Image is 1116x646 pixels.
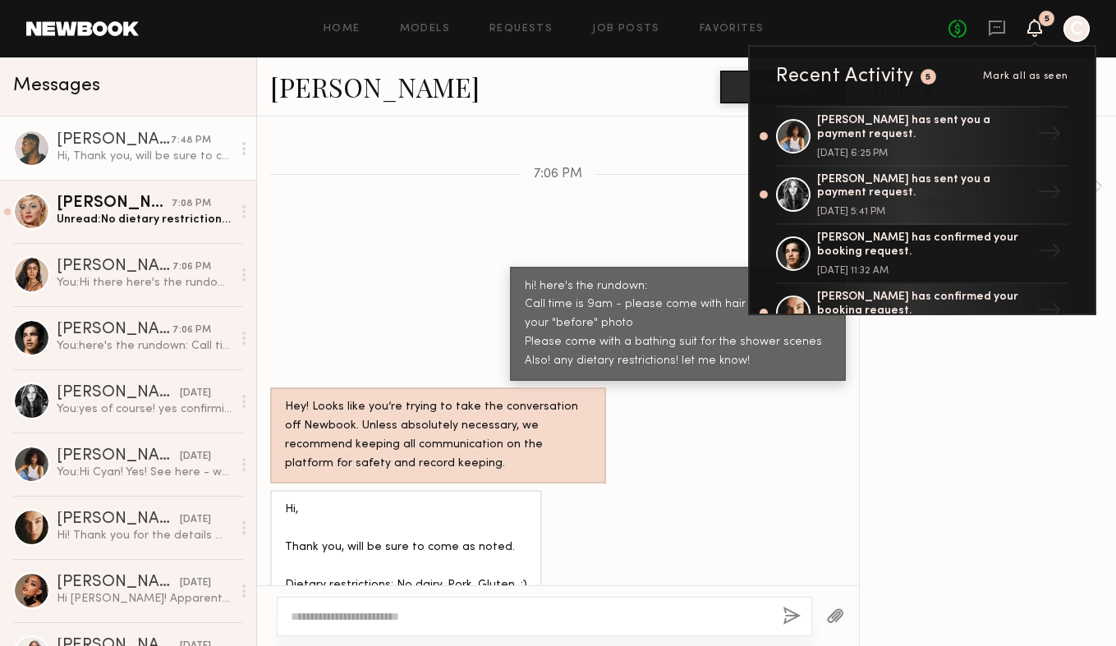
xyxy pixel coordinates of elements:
div: [PERSON_NAME] [57,132,171,149]
div: [DATE] 6:25 PM [817,149,1031,158]
div: [PERSON_NAME] [57,322,172,338]
div: Hi, Thank you, will be sure to come as noted. Dietary restrictions: No dairy, Pork, Gluten. :) Lo... [285,501,527,614]
a: Favorites [700,24,765,34]
div: [DATE] 5:41 PM [817,207,1031,217]
div: [DATE] [180,449,211,465]
div: [PERSON_NAME] has confirmed your booking request. [817,291,1031,318]
a: [PERSON_NAME] has confirmed your booking request.[DATE] 11:32 AM→ [776,225,1068,284]
div: You: yes of course! yes confirming you're call time is 9am [57,401,232,417]
div: You: Hi there here's the rundown: Call time is 8:15am - please come with hair air dried for your ... [57,275,232,291]
div: 5 [1045,15,1049,24]
div: [PERSON_NAME] [57,575,180,591]
div: 7:08 PM [172,196,211,212]
span: Messages [13,76,100,95]
div: [DATE] [180,512,211,528]
div: [DATE] 11:32 AM [817,266,1031,276]
a: [PERSON_NAME] has sent you a payment request.[DATE] 5:41 PM→ [776,167,1068,226]
div: 5 [925,73,931,82]
div: Recent Activity [776,66,914,86]
a: Requests [489,24,553,34]
div: [PERSON_NAME] has confirmed your booking request. [817,231,1031,259]
div: → [1031,232,1068,275]
div: [PERSON_NAME] [57,385,180,401]
div: Hi, Thank you, will be sure to come as noted. Dietary restrictions: No dairy, Pork, Gluten. :) Lo... [57,149,232,164]
a: Book model [720,79,846,93]
div: [PERSON_NAME] [57,511,180,528]
span: 7:06 PM [534,167,582,181]
div: You: Hi Cyan! Yes! See here - we'll see you at 8am at [GEOGRAPHIC_DATA] [57,465,232,480]
div: [PERSON_NAME] has sent you a payment request. [817,173,1031,201]
div: 7:06 PM [172,259,211,275]
div: Hi [PERSON_NAME]! Apparently I had my notifications off, my apologies. Are you still looking to s... [57,591,232,607]
span: Mark all as seen [983,71,1068,81]
div: 7:48 PM [171,133,211,149]
a: Models [400,24,450,34]
div: [PERSON_NAME] [57,448,180,465]
div: 7:06 PM [172,323,211,338]
div: [DATE] [180,386,211,401]
div: [PERSON_NAME] has sent you a payment request. [817,114,1031,142]
button: Book model [720,71,846,103]
a: [PERSON_NAME] has confirmed your booking request.→ [776,284,1068,343]
a: Home [324,24,361,34]
div: [PERSON_NAME] [57,259,172,275]
div: Hey! Looks like you’re trying to take the conversation off Newbook. Unless absolutely necessary, ... [285,398,591,474]
a: C [1063,16,1090,42]
div: Hi! Thank you for the details ✨ Got it If there’s 2% lactose-free milk, that would be perfect. Th... [57,528,232,543]
div: → [1031,115,1068,158]
a: [PERSON_NAME] [270,69,480,104]
div: hi! here's the rundown: Call time is 9am - please come with hair air dried for your "before" phot... [525,277,831,372]
div: → [1031,173,1068,216]
div: → [1031,291,1068,334]
div: You: here's the rundown: Call time is 9am - please come with hair air dried for your "before" pho... [57,338,232,354]
div: [DATE] [180,575,211,591]
a: Job Posts [592,24,660,34]
a: [PERSON_NAME] has sent you a payment request.[DATE] 6:25 PM→ [776,106,1068,167]
div: [PERSON_NAME] [57,195,172,212]
div: Unread: No dietary restrictions- sounds good - see you [DATE]! [57,212,232,227]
